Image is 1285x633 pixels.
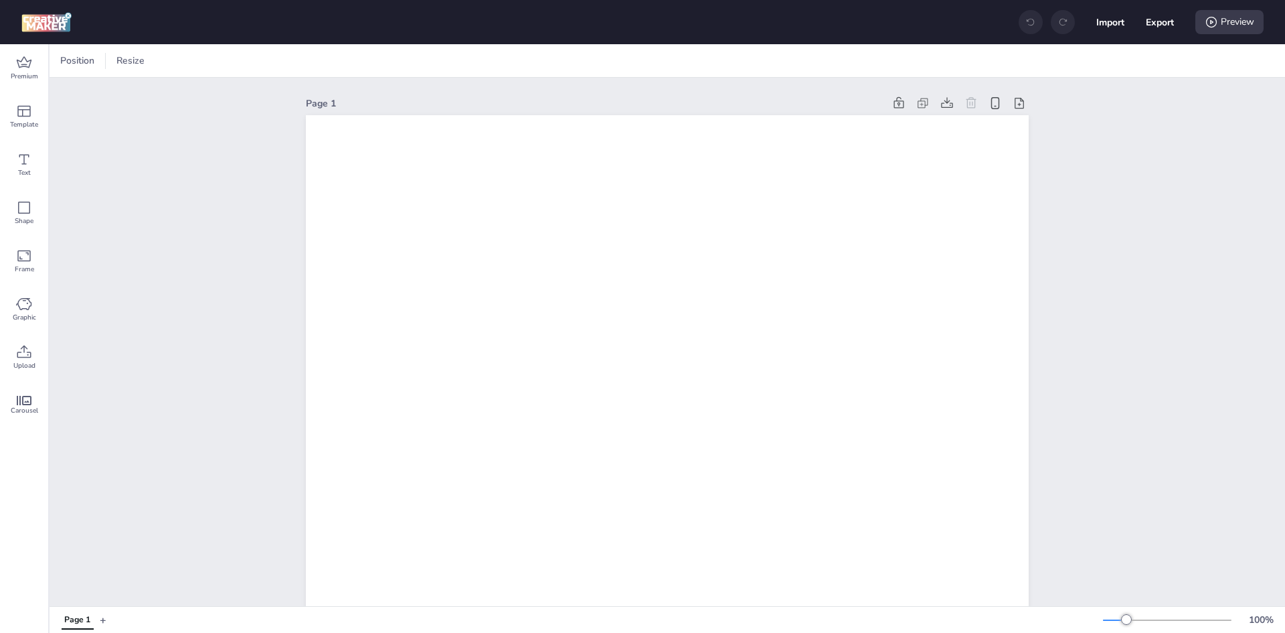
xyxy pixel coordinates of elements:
span: Carousel [11,405,38,416]
img: logo Creative Maker [21,12,72,32]
button: Export [1146,8,1174,36]
span: Resize [114,54,147,68]
div: 100 % [1245,613,1277,627]
span: Position [58,54,97,68]
span: Frame [15,264,34,275]
span: Graphic [13,312,36,323]
button: Import [1096,8,1124,36]
span: Shape [15,216,33,226]
div: Tabs [55,608,100,632]
button: + [100,608,106,632]
span: Upload [13,360,35,371]
div: Page 1 [64,614,90,626]
span: Premium [11,71,38,82]
span: Text [18,167,31,178]
span: Template [10,119,38,130]
div: Page 1 [306,96,884,111]
div: Preview [1195,10,1264,34]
